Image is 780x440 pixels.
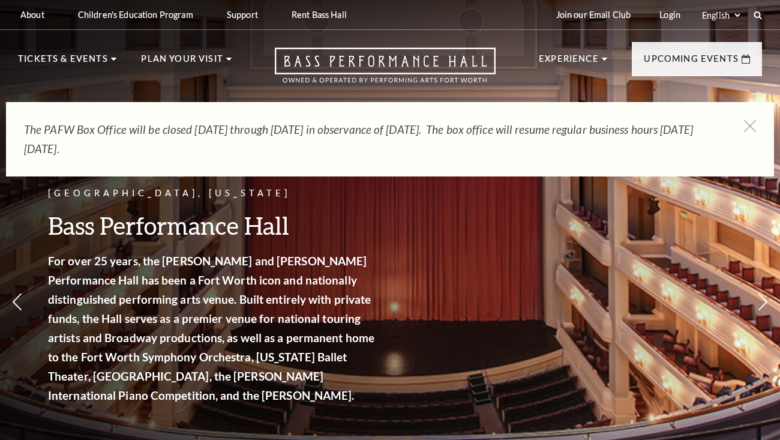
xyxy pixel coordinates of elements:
em: The PAFW Box Office will be closed [DATE] through [DATE] in observance of [DATE]. The box office ... [24,122,693,155]
select: Select: [700,10,742,21]
p: Children's Education Program [78,10,193,20]
p: About [20,10,44,20]
p: Experience [539,52,599,73]
p: Plan Your Visit [141,52,223,73]
p: Rent Bass Hall [292,10,347,20]
strong: For over 25 years, the [PERSON_NAME] and [PERSON_NAME] Performance Hall has been a Fort Worth ico... [48,254,374,402]
p: Upcoming Events [644,52,739,73]
h3: Bass Performance Hall [48,210,378,241]
p: Tickets & Events [18,52,108,73]
p: [GEOGRAPHIC_DATA], [US_STATE] [48,186,378,201]
p: Support [227,10,258,20]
